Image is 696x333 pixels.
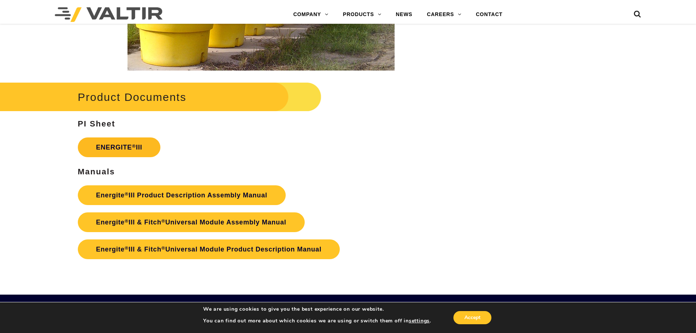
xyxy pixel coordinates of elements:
[78,167,115,176] strong: Manuals
[78,119,115,128] strong: PI Sheet
[78,137,161,157] a: ENERGITE®III
[409,318,430,324] button: settings
[161,218,166,224] sup: ®
[78,212,305,232] a: Energite®III & Fitch®Universal Module Assembly Manual
[336,7,389,22] a: PRODUCTS
[203,306,431,313] p: We are using cookies to give you the best experience on our website.
[420,7,469,22] a: CAREERS
[125,191,129,197] sup: ®
[78,185,286,205] a: Energite®III Product Description Assembly Manual
[125,218,129,224] sup: ®
[55,7,163,22] img: Valtir
[453,311,491,324] button: Accept
[388,7,419,22] a: NEWS
[161,245,166,251] sup: ®
[78,239,340,259] a: Energite®III & Fitch®Universal Module Product Description Manual
[132,143,136,149] sup: ®
[286,7,336,22] a: COMPANY
[203,318,431,324] p: You can find out more about which cookies we are using or switch them off in .
[468,7,510,22] a: CONTACT
[125,245,129,251] sup: ®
